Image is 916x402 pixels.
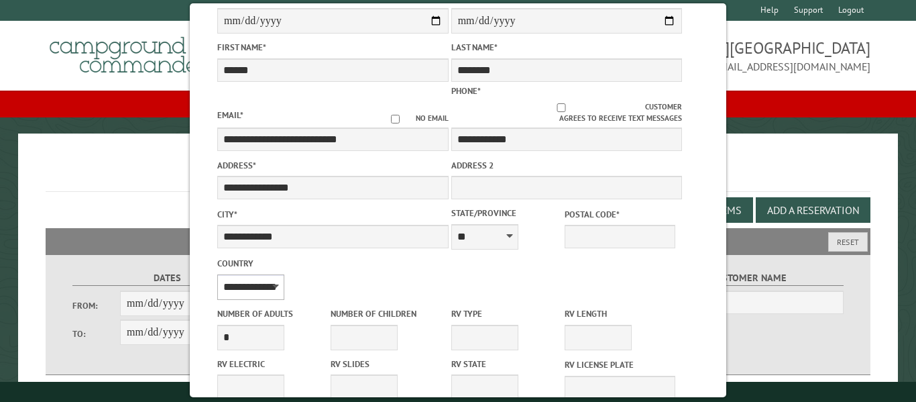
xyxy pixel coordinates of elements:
[217,358,328,370] label: RV Electric
[217,109,243,121] label: Email
[375,113,449,124] label: No email
[565,307,675,320] label: RV Length
[451,159,683,172] label: Address 2
[72,328,120,340] label: To:
[654,270,844,286] label: Customer Name
[451,85,481,97] label: Phone
[451,101,683,124] label: Customer agrees to receive text messages
[217,208,449,221] label: City
[217,41,449,54] label: First Name
[828,232,868,252] button: Reset
[331,358,441,370] label: RV Slides
[375,115,416,123] input: No email
[72,299,120,312] label: From:
[46,26,213,79] img: Campground Commander
[217,307,328,320] label: Number of Adults
[565,358,675,371] label: RV License Plate
[46,155,870,192] h1: Reservations
[451,358,562,370] label: RV State
[451,41,683,54] label: Last Name
[46,228,870,254] h2: Filters
[451,307,562,320] label: RV Type
[217,257,449,270] label: Country
[217,159,449,172] label: Address
[451,207,562,219] label: State/Province
[331,307,441,320] label: Number of Children
[477,103,645,112] input: Customer agrees to receive text messages
[565,208,675,221] label: Postal Code
[756,197,870,223] button: Add a Reservation
[72,270,262,286] label: Dates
